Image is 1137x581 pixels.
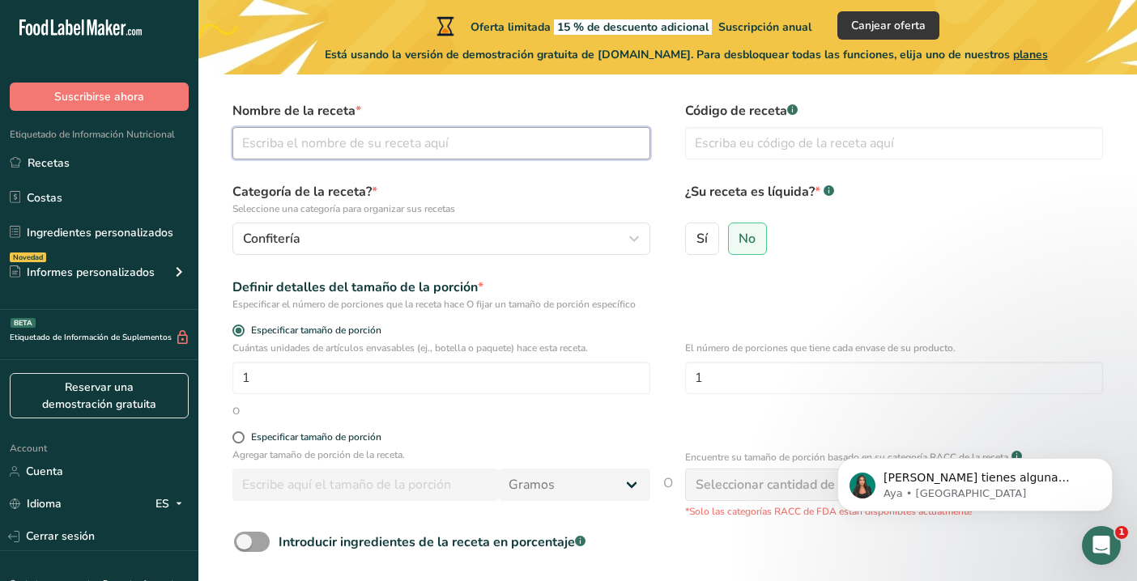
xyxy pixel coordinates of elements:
[232,223,650,255] button: Confitería
[813,424,1137,537] iframe: Intercom notifications mensaje
[685,101,1103,121] label: Código de receta
[325,46,1048,63] span: Está usando la versión de demostración gratuita de [DOMAIN_NAME]. Para desbloquear todas las func...
[685,504,1103,519] p: *Solo las categorías RACC de FDA están disponibles actualmente
[1082,526,1121,565] iframe: Intercom live chat
[10,264,155,281] div: Informes personalizados
[696,475,928,494] div: Seleccionar cantidad de referencia FDA
[685,341,1103,355] p: El número de porciones que tiene cada envase de su producto.
[10,252,46,262] div: Novedad
[685,127,1103,159] input: Escriba eu código de la receta aquí
[155,494,189,514] div: ES
[232,404,240,418] div: O
[232,101,650,121] label: Nombre de la receta
[1013,47,1048,62] span: planes
[433,16,811,36] div: Oferta limitada
[232,127,650,159] input: Escriba el nombre de su receta aquí
[718,19,811,35] span: Suscripción anual
[232,469,499,501] input: Escribe aquí el tamaño de la porción
[739,231,756,247] span: No
[243,229,300,248] span: Confitería
[54,88,144,105] span: Suscribirse ahora
[232,341,650,355] p: Cuántas unidades de artículos envasables (ej., botella o paquete) hace esta receta.
[232,447,650,462] p: Agregar tamaño de porción de la receta.
[10,490,62,518] a: Idioma
[696,231,708,247] span: Sí
[685,450,1008,464] p: Encuentre su tamaño de porción basado en su categoría RACC de la receta
[10,83,189,111] button: Suscribirse ahora
[663,473,673,519] span: O
[1115,526,1128,539] span: 1
[837,11,939,40] button: Canjear oferta
[232,297,650,312] div: Especificar el número de porciones que la receta hace O fijar un tamaño de porción específico
[279,532,586,552] div: Introducir ingredientes de la receta en porcentaje
[10,373,189,418] a: Reservar una demostración gratuita
[232,201,650,216] p: Seleccione una categoría para organizar sus recetas
[554,19,712,35] span: 15 % de descuento adicional
[685,182,1103,216] label: ¿Su receta es líquida?
[232,278,650,297] div: Definir detalles del tamaño de la porción
[232,182,650,216] label: Categoría de la receta?
[851,17,926,34] span: Canjear oferta
[251,431,381,443] div: Especificar tamaño de porción
[11,318,36,328] div: BETA
[245,324,381,337] span: Especificar tamaño de porción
